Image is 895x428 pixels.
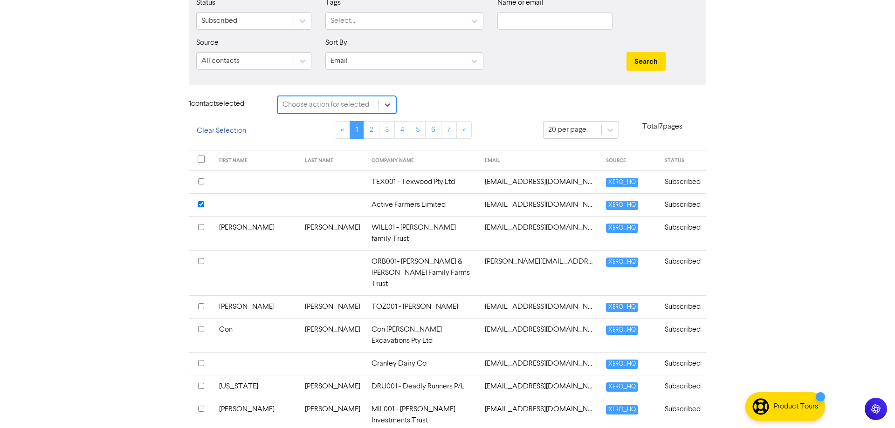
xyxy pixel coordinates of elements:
[282,99,369,110] div: Choose action for selected
[456,121,472,139] a: »
[196,37,219,48] label: Source
[299,216,366,250] td: [PERSON_NAME]
[213,150,299,171] th: FIRST NAME
[410,121,426,139] a: Page 5
[479,295,600,318] td: adamtozer0@gmail.com
[366,250,479,295] td: ORB001- [PERSON_NAME] & [PERSON_NAME] Family Farms Trust
[394,121,410,139] a: Page 4
[366,193,479,216] td: Active Farmers Limited
[366,216,479,250] td: WILL01 - [PERSON_NAME] family Trust
[425,121,441,139] a: Page 6
[548,124,586,136] div: 20 per page
[366,150,479,171] th: COMPANY NAME
[201,15,237,27] div: Subscribed
[659,295,706,318] td: Subscribed
[213,375,299,398] td: [US_STATE]
[479,216,600,250] td: accounts@freshaseggs.com
[213,295,299,318] td: [PERSON_NAME]
[299,150,366,171] th: LAST NAME
[659,193,706,216] td: Subscribed
[366,170,479,193] td: TEX001 - Texwood Pty Ltd
[330,15,355,27] div: Select...
[201,55,240,67] div: All contacts
[606,224,638,232] span: XERO_HQ
[606,405,638,414] span: XERO_HQ
[606,382,638,391] span: XERO_HQ
[606,360,638,368] span: XERO_HQ
[441,121,457,139] a: Page 7
[189,121,254,141] button: Clear Selection
[479,150,600,171] th: EMAIL
[659,318,706,352] td: Subscribed
[479,193,600,216] td: accounts@activefarmers.com.au
[659,216,706,250] td: Subscribed
[189,100,263,109] h6: 1 contact selected
[213,318,299,352] td: Con
[366,375,479,398] td: DRU001 - Deadly Runners P/L
[299,375,366,398] td: [PERSON_NAME]
[626,52,666,71] button: Search
[659,150,706,171] th: STATUS
[606,258,638,266] span: XERO_HQ
[366,318,479,352] td: Con [PERSON_NAME] Excavations Pty Ltd
[479,352,600,375] td: admin@cranleydairyco.com.au
[659,375,706,398] td: Subscribed
[479,375,600,398] td: admin@deadlyrunners.com.au
[366,295,479,318] td: TOZ001 - [PERSON_NAME]
[299,318,366,352] td: [PERSON_NAME]
[778,327,895,428] iframe: Chat Widget
[659,250,706,295] td: Subscribed
[325,37,347,48] label: Sort By
[479,170,600,193] td: aalmesfer93@hotmail.com
[606,178,638,187] span: XERO_HQ
[379,121,395,139] a: Page 3
[479,250,600,295] td: adam@jakarni.com.au
[213,216,299,250] td: [PERSON_NAME]
[659,352,706,375] td: Subscribed
[479,318,600,352] td: admin@conryanexcavations.com
[299,295,366,318] td: [PERSON_NAME]
[366,352,479,375] td: Cranley Dairy Co
[600,150,659,171] th: SOURCE
[606,326,638,334] span: XERO_HQ
[364,121,379,139] a: Page 2
[330,55,348,67] div: Email
[606,201,638,210] span: XERO_HQ
[350,121,364,139] a: Page 1 is your current page
[659,170,706,193] td: Subscribed
[619,121,707,132] p: Total 7 pages
[606,303,638,312] span: XERO_HQ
